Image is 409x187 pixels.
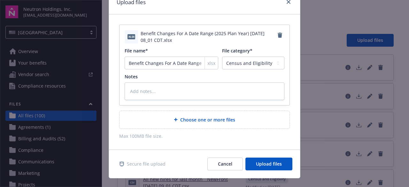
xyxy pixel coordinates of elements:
[141,30,275,43] span: Benefit Changes For A Date Range (2025 Plan Year) [DATE] 08_01 CDT.xlsx
[125,48,148,54] span: File name*
[256,161,282,167] span: Upload files
[207,158,243,170] button: Cancel
[222,48,252,54] span: File category*
[275,30,284,40] a: Remove
[245,158,292,170] button: Upload files
[125,57,218,69] input: Add file name...
[119,111,290,129] div: Choose one or more files
[180,116,235,123] span: Choose one or more files
[207,60,215,66] span: xlsx
[127,34,135,39] span: xlsx
[119,133,290,139] span: Max 100MB file size.
[218,161,232,167] span: Cancel
[125,74,138,80] span: Notes
[127,160,166,167] span: Secure file upload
